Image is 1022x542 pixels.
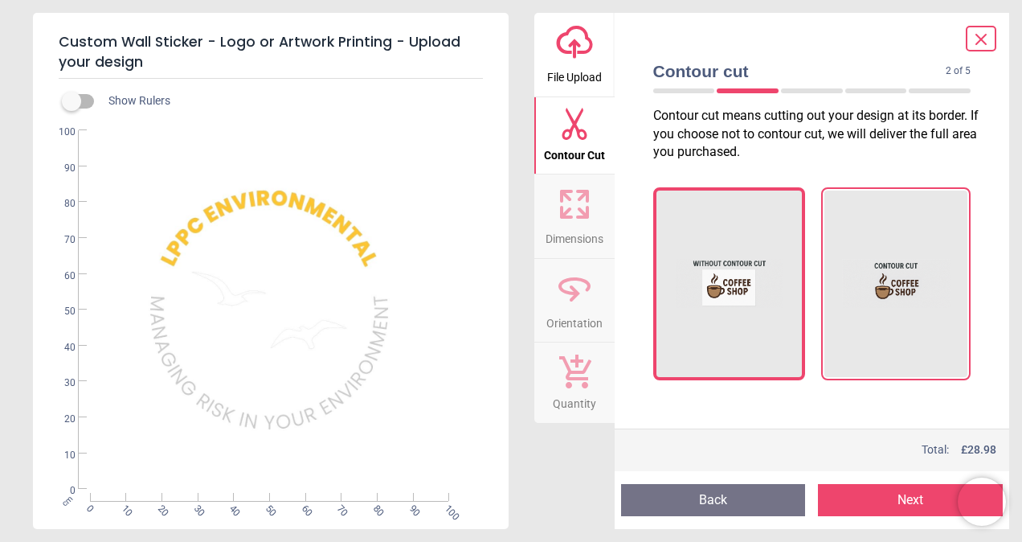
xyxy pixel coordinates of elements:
h5: Custom Wall Sticker - Logo or Artwork Printing - Upload your design [59,26,483,79]
span: 20 [154,503,165,513]
iframe: Brevo live chat [958,478,1006,526]
span: 90 [45,162,76,175]
button: Back [621,484,806,516]
span: 0 [45,484,76,498]
div: Total: [652,442,997,458]
img: With contour cut [842,203,950,364]
span: 10 [119,503,129,513]
span: 100 [45,125,76,139]
button: Next [818,484,1003,516]
span: 60 [45,269,76,283]
span: 30 [45,376,76,390]
button: Quantity [534,343,615,423]
p: Contour cut means cutting out your design at its border. If you choose not to contour cut, we wil... [653,107,984,161]
span: 60 [298,503,309,513]
button: Dimensions [534,175,615,258]
span: 70 [333,503,344,513]
span: Orientation [546,308,603,332]
span: cm [60,494,75,508]
span: 30 [190,503,201,513]
span: 2 of 5 [946,64,971,78]
span: 28.98 [967,443,996,456]
span: 50 [262,503,272,513]
img: Without contour cut [675,203,783,364]
span: 80 [45,197,76,211]
span: 20 [45,413,76,426]
span: File Upload [547,62,602,86]
button: Orientation [534,259,615,343]
span: Quantity [553,388,596,413]
button: Contour Cut [534,97,615,175]
span: 90 [406,503,416,513]
span: 40 [45,341,76,355]
span: Contour cut [653,60,946,83]
span: 70 [45,233,76,247]
span: 80 [370,503,380,513]
span: £ [961,442,996,458]
div: Show Rulers [72,92,509,111]
span: Dimensions [546,224,603,248]
span: 100 [441,503,452,513]
span: 10 [45,449,76,462]
span: 0 [83,503,93,513]
span: 50 [45,305,76,318]
button: File Upload [534,13,615,96]
span: 40 [226,503,236,513]
span: Contour Cut [544,140,605,164]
